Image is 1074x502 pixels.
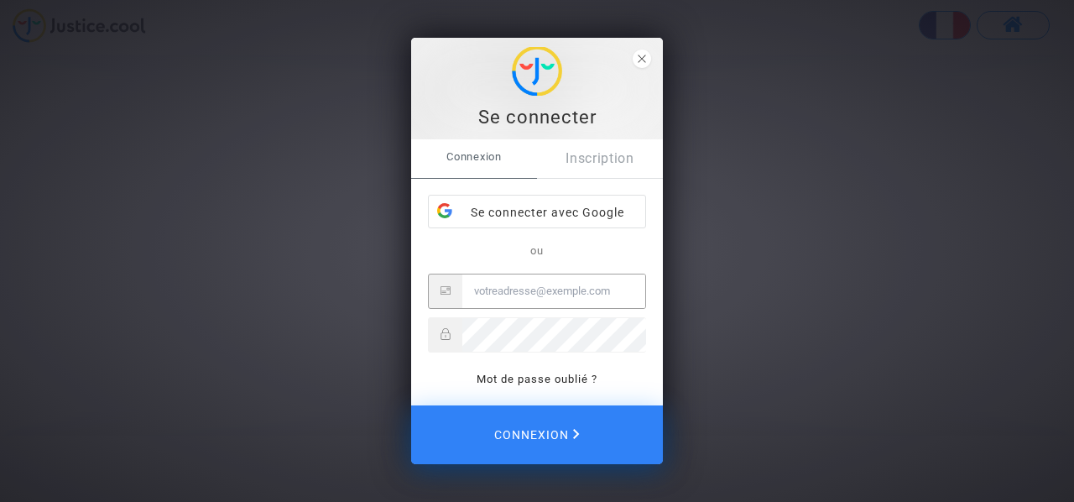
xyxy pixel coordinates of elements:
[411,405,663,464] button: Connexion
[429,196,645,229] div: Se connecter avec Google
[494,417,580,452] span: Connexion
[462,275,645,308] input: Email
[420,105,654,130] div: Se connecter
[462,318,646,352] input: Password
[411,139,537,175] span: Connexion
[530,244,544,257] span: ou
[633,50,651,68] span: close
[477,373,597,385] a: Mot de passe oublié ?
[537,139,663,178] a: Inscription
